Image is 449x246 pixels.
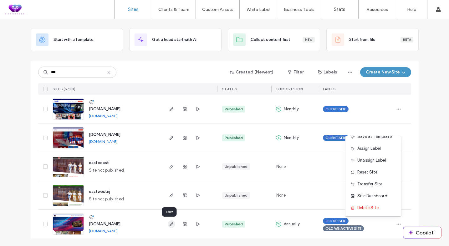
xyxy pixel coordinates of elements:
button: Filter [282,67,310,77]
span: LABELS [323,87,336,91]
label: Stats [334,7,345,12]
div: Unpublished [225,164,247,169]
button: Copilot [403,227,441,238]
span: OLD WB ACTIVE SITE [325,226,361,231]
span: Start with a template [54,37,94,43]
label: Help [407,7,416,12]
div: Start with a template [31,28,123,51]
div: Published [225,135,243,141]
a: [DOMAIN_NAME] [89,132,120,137]
label: Clients & Team [158,7,189,12]
span: Assign Label [357,145,381,152]
span: Save as Template [357,133,392,140]
span: Monthly [284,135,299,141]
a: eastcoast [89,160,109,165]
label: Custom Assets [202,7,233,12]
span: Monthly [284,106,299,112]
span: Site Dashboard [357,193,387,199]
a: [DOMAIN_NAME] [89,113,118,118]
button: Create New Site [360,67,411,77]
span: Start from file [349,37,375,43]
a: eastwestnj [89,189,110,194]
div: Published [225,106,243,112]
label: Resources [366,7,388,12]
div: Start from fileBeta [326,28,419,51]
div: Beta [401,37,413,43]
a: [DOMAIN_NAME] [89,139,118,144]
div: Collect content firstNew [228,28,320,51]
a: [DOMAIN_NAME] [89,222,120,226]
div: Unpublished [225,193,247,198]
span: CLIENT SITE [325,218,346,224]
span: Site not published [89,196,124,202]
span: CLIENT SITE [325,135,346,141]
span: Annually [284,221,300,227]
span: Reset Site [357,169,377,175]
button: Created (Newest) [224,67,279,77]
span: Get a head start with AI [152,37,196,43]
label: Sites [128,7,139,12]
span: Delete Site [357,205,379,211]
span: CLIENT SITE [325,106,346,112]
span: None [276,163,286,170]
button: Labels [312,67,343,77]
a: [DOMAIN_NAME] [89,107,120,111]
div: Published [225,221,243,227]
span: SITES (5/333) [53,87,76,91]
label: White Label [247,7,270,12]
span: Help [14,4,27,10]
span: Unassign Label [357,157,386,163]
span: SUBSCRIPTION [276,87,303,91]
div: New [303,37,315,43]
span: STATUS [222,87,237,91]
label: Business Tools [284,7,314,12]
span: Collect content first [251,37,290,43]
span: None [276,192,286,198]
span: Site not published [89,167,124,173]
div: Get a head start with AI [129,28,222,51]
a: [DOMAIN_NAME] [89,228,118,233]
div: Edit [162,207,177,217]
span: Transfer Site [357,181,383,187]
